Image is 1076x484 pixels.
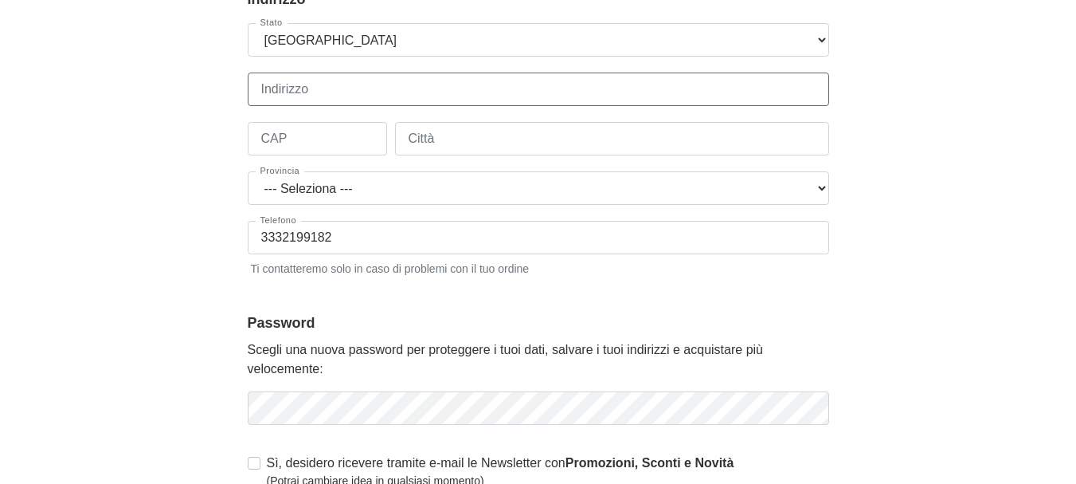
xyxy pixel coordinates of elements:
[256,216,302,225] label: Telefono
[248,221,829,254] input: Telefono
[248,258,829,277] small: Ti contatteremo solo in caso di problemi con il tuo ordine
[395,122,829,155] input: Città
[248,73,829,106] input: Indirizzo
[248,313,829,334] legend: Password
[256,18,288,27] label: Stato
[248,122,387,155] input: CAP
[248,340,829,379] p: Scegli una nuova password per proteggere i tuoi dati, salvare i tuoi indirizzi e acquistare più v...
[565,456,734,470] strong: Promozioni, Sconti e Novità
[256,167,305,175] label: Provincia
